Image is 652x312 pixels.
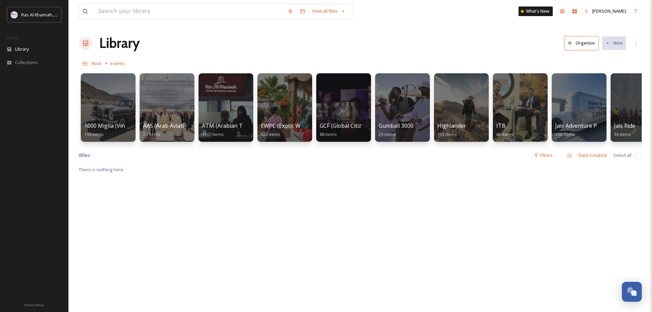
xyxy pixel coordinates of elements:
[84,122,167,129] span: 1000 Miglia (Vintage Cars Event)
[575,149,610,162] div: Date Created
[496,131,513,137] span: 46 items
[24,303,44,307] span: Privacy Policy
[437,131,457,137] span: 103 items
[320,131,337,137] span: 88 items
[79,166,124,173] span: There is nothing here.
[379,123,413,137] a: Gumball 300029 items
[379,122,413,129] span: Gumball 3000
[84,123,167,137] a: 1000 Miglia (Vintage Cars Event)134 items
[95,4,284,19] input: Search your library
[111,60,125,66] span: Events
[143,122,213,129] span: AAS (Arab Aviation Summit)
[7,35,19,40] span: MEDIA
[614,123,635,137] a: Jais Ride36 items
[437,123,466,137] a: Highlander103 items
[564,36,599,50] button: Organise
[379,131,396,137] span: 29 items
[555,131,575,137] span: 136 items
[111,59,125,67] a: Events
[320,122,388,129] span: GCF (Global Citizen Forum)
[202,131,224,137] span: 1107 items
[581,4,629,18] a: [PERSON_NAME]
[622,282,642,302] button: Open Chat
[143,123,213,137] a: AAS (Arab Aviation Summit)24 items
[555,123,643,137] a: Jais Adventure Peak Opening 2018136 items
[143,131,160,137] span: 24 items
[202,122,277,129] span: ATM (Arabian Travel Market)
[202,123,277,137] a: ATM (Arabian Travel Market)1107 items
[614,131,631,137] span: 36 items
[519,7,553,16] a: What's New
[79,152,90,159] span: 0 file s
[15,46,29,52] span: Library
[496,123,513,137] a: ITB46 items
[261,131,280,137] span: 622 items
[261,123,375,137] a: EWPC (Exotic Wedding Planning Conference)622 items
[261,122,375,129] span: EWPC (Exotic Wedding Planning Conference)
[530,149,556,162] div: Filters
[320,123,388,137] a: GCF (Global Citizen Forum)88 items
[555,122,643,129] span: Jais Adventure Peak Opening 2018
[24,300,44,309] a: Privacy Policy
[614,122,635,129] span: Jais Ride
[99,33,140,53] a: Library
[15,59,38,66] span: Collections
[309,4,349,18] a: View all files
[613,152,631,159] span: Select all
[496,122,506,129] span: ITB
[92,59,102,67] a: Root
[92,60,102,66] span: Root
[11,11,18,18] img: Logo_RAKTDA_RGB-01.png
[84,131,104,137] span: 134 items
[564,36,602,50] a: Organise
[437,122,466,129] span: Highlander
[21,11,118,18] span: Ras Al Khaimah Tourism Development Authority
[592,8,626,14] span: [PERSON_NAME]
[602,36,626,50] button: New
